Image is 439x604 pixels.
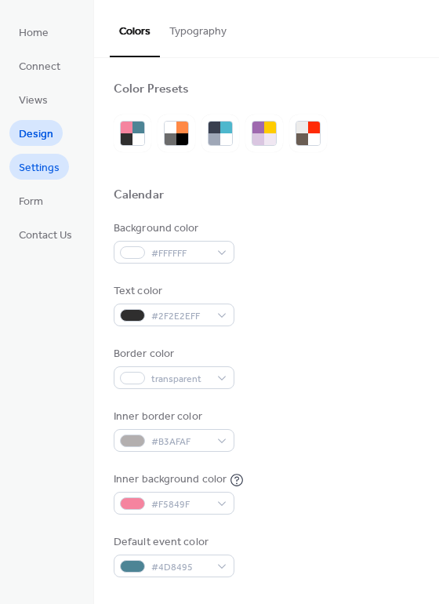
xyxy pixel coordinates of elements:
[151,371,209,388] span: transparent
[114,471,227,488] div: Inner background color
[114,346,231,362] div: Border color
[114,82,189,98] div: Color Presets
[9,53,70,78] a: Connect
[114,283,231,300] div: Text color
[19,227,72,244] span: Contact Us
[9,86,57,112] a: Views
[19,25,49,42] span: Home
[114,409,231,425] div: Inner border color
[9,120,63,146] a: Design
[9,19,58,45] a: Home
[114,534,231,551] div: Default event color
[151,497,209,513] span: #F5849F
[9,187,53,213] a: Form
[19,126,53,143] span: Design
[19,194,43,210] span: Form
[9,154,69,180] a: Settings
[19,93,48,109] span: Views
[19,160,60,176] span: Settings
[151,308,209,325] span: #2F2E2EFF
[19,59,60,75] span: Connect
[9,221,82,247] a: Contact Us
[114,220,231,237] div: Background color
[114,187,164,204] div: Calendar
[151,559,209,576] span: #4D8495
[151,246,209,262] span: #FFFFFF
[151,434,209,450] span: #B3AFAF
